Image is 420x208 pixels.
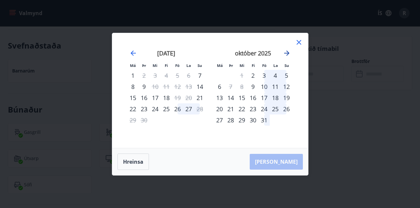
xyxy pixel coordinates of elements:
[225,103,236,114] div: 21
[270,70,281,81] td: laugardagur, 4. október 2025
[127,81,138,92] div: 8
[236,70,247,81] td: Not available. miðvikudagur, 1. október 2025
[172,70,183,81] td: Not available. föstudagur, 5. september 2025
[225,92,236,103] td: þriðjudagur, 14. október 2025
[259,114,270,126] td: föstudagur, 31. október 2025
[247,114,259,126] div: 30
[225,114,236,126] div: 28
[172,103,183,114] div: 26
[153,63,157,68] small: Mi
[281,92,292,103] div: 19
[214,81,225,92] div: 6
[259,114,270,126] div: 31
[138,103,150,114] div: 23
[161,81,172,92] td: Not available. fimmtudagur, 11. september 2025
[127,103,138,114] div: 22
[262,63,266,68] small: Fö
[240,63,244,68] small: Mi
[194,103,205,114] td: Not available. sunnudagur, 28. september 2025
[225,103,236,114] td: þriðjudagur, 21. október 2025
[259,81,270,92] div: 10
[150,92,161,103] div: 17
[138,92,150,103] div: 16
[270,92,281,103] td: laugardagur, 18. október 2025
[259,103,270,114] td: föstudagur, 24. október 2025
[247,92,259,103] div: 16
[172,103,183,114] td: föstudagur, 26. september 2025
[270,70,281,81] div: 4
[247,114,259,126] td: fimmtudagur, 30. október 2025
[183,81,194,92] td: Not available. laugardagur, 13. september 2025
[194,81,205,92] div: Aðeins innritun í boði
[138,70,150,81] div: Aðeins útritun í boði
[284,63,289,68] small: Su
[252,63,255,68] small: Fi
[281,81,292,92] td: sunnudagur, 12. október 2025
[236,103,247,114] td: miðvikudagur, 22. október 2025
[281,70,292,81] div: 5
[236,81,247,92] td: Not available. miðvikudagur, 8. október 2025
[214,103,225,114] td: mánudagur, 20. október 2025
[138,81,150,92] td: þriðjudagur, 9. september 2025
[183,70,194,81] td: Not available. laugardagur, 6. september 2025
[127,92,138,103] div: 15
[150,70,161,81] td: Not available. miðvikudagur, 3. september 2025
[120,41,300,140] div: Calendar
[150,103,161,114] td: miðvikudagur, 24. september 2025
[129,49,137,57] div: Move backward to switch to the previous month.
[273,63,278,68] small: La
[281,103,292,114] td: sunnudagur, 26. október 2025
[217,63,223,68] small: Má
[225,81,236,92] div: Aðeins útritun í boði
[247,103,259,114] div: 23
[138,92,150,103] td: þriðjudagur, 16. september 2025
[225,81,236,92] td: Not available. þriðjudagur, 7. október 2025
[186,63,191,68] small: La
[165,63,168,68] small: Fi
[259,81,270,92] td: föstudagur, 10. október 2025
[161,103,172,114] div: 25
[259,92,270,103] div: 17
[259,103,270,114] div: 24
[127,70,138,81] div: 1
[283,49,291,57] div: Move forward to switch to the next month.
[281,92,292,103] td: sunnudagur, 19. október 2025
[270,92,281,103] div: 18
[194,70,205,81] td: sunnudagur, 7. september 2025
[281,103,292,114] div: 26
[161,92,172,103] div: 18
[183,92,194,103] td: Not available. laugardagur, 20. september 2025
[150,81,161,92] td: Not available. miðvikudagur, 10. september 2025
[247,70,259,81] div: Aðeins innritun í boði
[247,70,259,81] td: fimmtudagur, 2. október 2025
[236,92,247,103] div: 15
[214,92,225,103] div: 13
[172,92,183,103] td: Not available. föstudagur, 19. september 2025
[183,103,194,114] td: laugardagur, 27. september 2025
[247,92,259,103] td: fimmtudagur, 16. október 2025
[157,49,175,57] strong: [DATE]
[229,63,233,68] small: Þr
[172,81,183,92] td: Not available. föstudagur, 12. september 2025
[138,114,150,126] td: Not available. þriðjudagur, 30. september 2025
[127,114,138,126] td: Not available. mánudagur, 29. september 2025
[270,103,281,114] div: 25
[142,63,146,68] small: Þr
[247,81,259,92] td: fimmtudagur, 9. október 2025
[236,103,247,114] div: 22
[259,70,270,81] div: 3
[127,81,138,92] td: mánudagur, 8. september 2025
[150,92,161,103] td: miðvikudagur, 17. september 2025
[127,92,138,103] td: mánudagur, 15. september 2025
[172,92,183,103] div: Aðeins útritun í boði
[214,81,225,92] td: mánudagur, 6. október 2025
[194,70,205,81] div: Aðeins innritun í boði
[161,70,172,81] td: Not available. fimmtudagur, 4. september 2025
[281,81,292,92] div: 12
[130,63,136,68] small: Má
[161,103,172,114] td: fimmtudagur, 25. september 2025
[150,81,161,92] div: Aðeins útritun í boði
[270,81,281,92] div: 11
[214,103,225,114] div: 20
[225,92,236,103] div: 14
